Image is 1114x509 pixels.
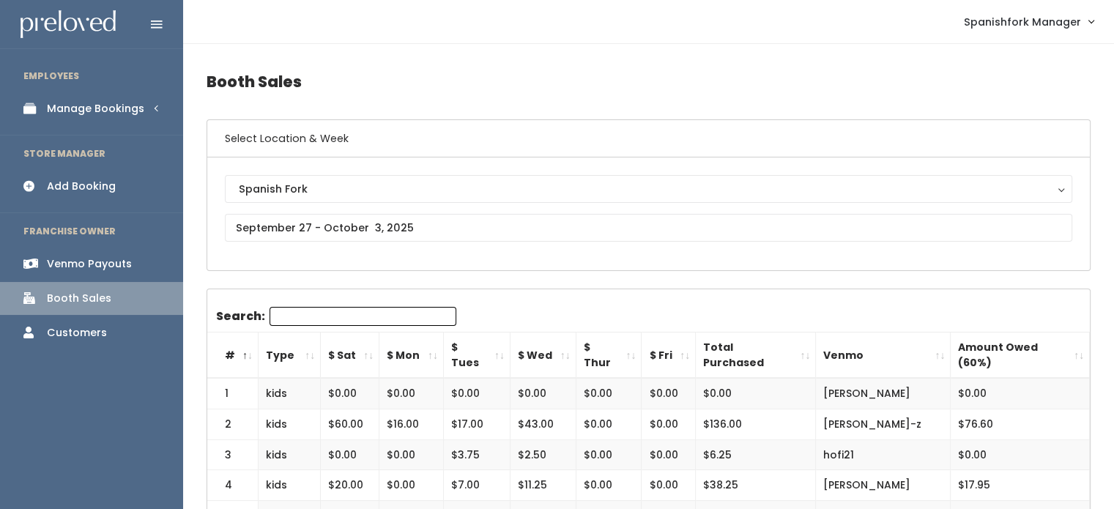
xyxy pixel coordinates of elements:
th: $ Wed: activate to sort column ascending [510,332,576,379]
td: $3.75 [444,439,510,470]
th: $ Fri: activate to sort column ascending [642,332,696,379]
td: 3 [207,439,259,470]
th: $ Mon: activate to sort column ascending [379,332,444,379]
td: $136.00 [696,409,816,439]
td: $38.25 [696,470,816,501]
td: $0.00 [642,470,696,501]
button: Spanish Fork [225,175,1072,203]
td: $0.00 [642,409,696,439]
th: #: activate to sort column descending [207,332,259,379]
div: Booth Sales [47,291,111,306]
th: Total Purchased: activate to sort column ascending [696,332,816,379]
td: 4 [207,470,259,501]
td: $20.00 [321,470,379,501]
div: Manage Bookings [47,101,144,116]
span: Spanishfork Manager [964,14,1081,30]
td: 2 [207,409,259,439]
div: Customers [47,325,107,341]
td: $2.50 [510,439,576,470]
td: [PERSON_NAME] [816,470,951,501]
td: $0.00 [510,378,576,409]
th: Venmo: activate to sort column ascending [816,332,951,379]
h4: Booth Sales [207,62,1091,102]
td: $17.00 [444,409,510,439]
td: $60.00 [321,409,379,439]
td: $17.95 [951,470,1090,501]
input: Search: [270,307,456,326]
td: $16.00 [379,409,444,439]
div: Venmo Payouts [47,256,132,272]
td: [PERSON_NAME]-z [816,409,951,439]
td: $76.60 [951,409,1090,439]
td: $43.00 [510,409,576,439]
th: $ Thur: activate to sort column ascending [576,332,642,379]
td: kids [259,409,321,439]
td: $0.00 [576,378,642,409]
td: $0.00 [951,439,1090,470]
th: Amount Owed (60%): activate to sort column ascending [951,332,1090,379]
td: $0.00 [444,378,510,409]
td: kids [259,470,321,501]
td: $0.00 [576,409,642,439]
td: hofi21 [816,439,951,470]
th: Type: activate to sort column ascending [259,332,321,379]
td: [PERSON_NAME] [816,378,951,409]
td: $0.00 [951,378,1090,409]
a: Spanishfork Manager [949,6,1108,37]
td: $0.00 [642,378,696,409]
td: $0.00 [321,439,379,470]
div: Spanish Fork [239,181,1058,197]
td: $0.00 [379,378,444,409]
td: $11.25 [510,470,576,501]
td: $0.00 [379,470,444,501]
h6: Select Location & Week [207,120,1090,157]
input: September 27 - October 3, 2025 [225,214,1072,242]
td: $0.00 [576,470,642,501]
th: $ Sat: activate to sort column ascending [321,332,379,379]
th: $ Tues: activate to sort column ascending [444,332,510,379]
div: Add Booking [47,179,116,194]
td: $0.00 [696,378,816,409]
td: 1 [207,378,259,409]
td: kids [259,378,321,409]
td: $0.00 [379,439,444,470]
td: $0.00 [642,439,696,470]
img: preloved logo [21,10,116,39]
td: $6.25 [696,439,816,470]
label: Search: [216,307,456,326]
td: $7.00 [444,470,510,501]
td: kids [259,439,321,470]
td: $0.00 [576,439,642,470]
td: $0.00 [321,378,379,409]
